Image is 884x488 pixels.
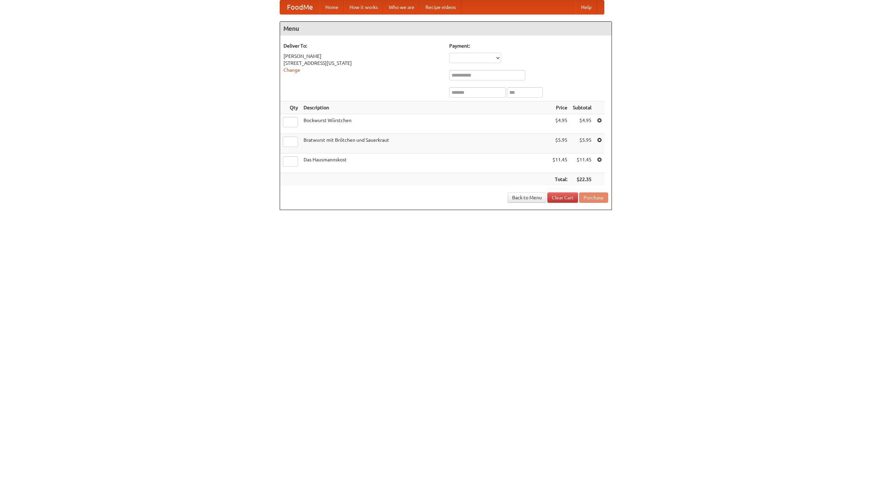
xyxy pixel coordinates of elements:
[550,101,570,114] th: Price
[570,134,594,153] td: $5.95
[570,114,594,134] td: $4.95
[579,192,608,203] button: Purchase
[284,60,442,67] div: [STREET_ADDRESS][US_STATE]
[344,0,383,14] a: How it works
[301,101,550,114] th: Description
[570,173,594,186] th: $22.35
[550,134,570,153] td: $5.95
[383,0,420,14] a: Who we are
[301,114,550,134] td: Bockwurst Würstchen
[449,42,608,49] h5: Payment:
[547,192,578,203] a: Clear Cart
[280,101,301,114] th: Qty
[550,114,570,134] td: $4.95
[284,67,300,73] a: Change
[284,42,442,49] h5: Deliver To:
[550,153,570,173] td: $11.45
[320,0,344,14] a: Home
[301,134,550,153] td: Bratwurst mit Brötchen und Sauerkraut
[570,153,594,173] td: $11.45
[550,173,570,186] th: Total:
[576,0,597,14] a: Help
[508,192,546,203] a: Back to Menu
[284,53,442,60] div: [PERSON_NAME]
[301,153,550,173] td: Das Hausmannskost
[280,0,320,14] a: FoodMe
[570,101,594,114] th: Subtotal
[420,0,461,14] a: Recipe videos
[280,22,612,36] h4: Menu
